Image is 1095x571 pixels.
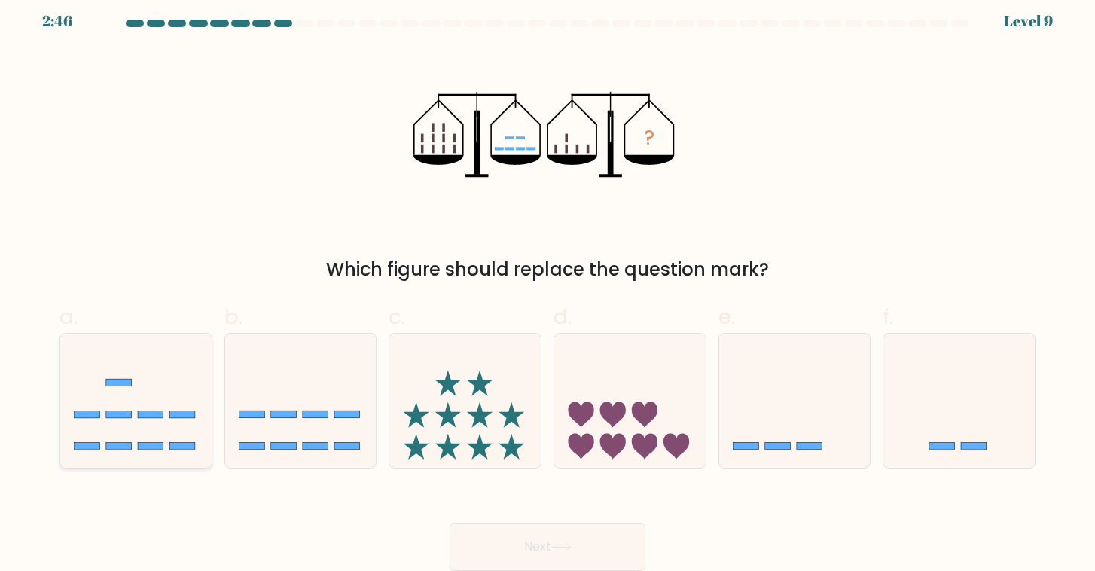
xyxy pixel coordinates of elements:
span: d. [554,302,572,331]
span: e. [718,302,735,331]
div: 2:46 [42,10,72,32]
div: Level 9 [1004,10,1053,32]
tspan: ? [645,124,655,151]
button: Next [450,523,645,571]
span: f. [883,302,893,331]
span: a. [59,302,78,331]
div: Which figure should replace the question mark? [69,256,1026,283]
span: b. [224,302,242,331]
span: c. [389,302,405,331]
